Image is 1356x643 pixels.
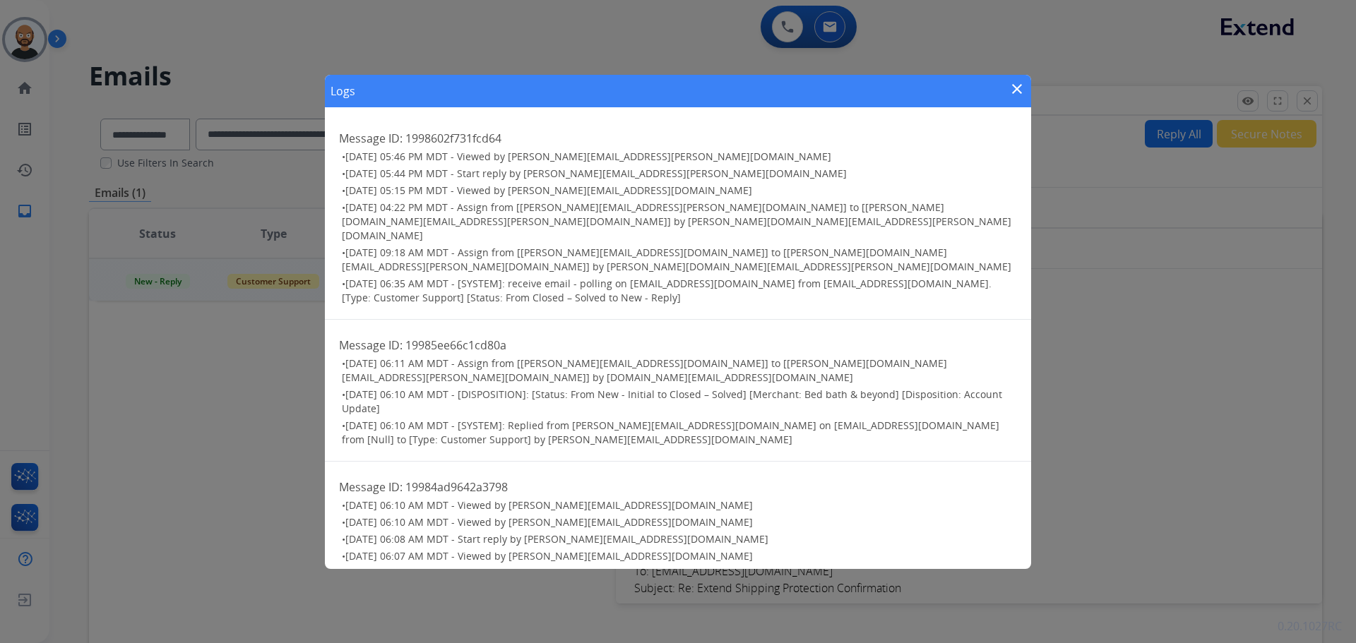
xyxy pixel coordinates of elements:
span: [DATE] 06:10 AM MDT - [SYSTEM]: Replied from [PERSON_NAME][EMAIL_ADDRESS][DOMAIN_NAME] on [EMAIL_... [342,419,999,446]
span: [DATE] 06:10 AM MDT - Viewed by [PERSON_NAME][EMAIL_ADDRESS][DOMAIN_NAME] [345,515,753,529]
span: [DATE] 06:10 AM MDT - Viewed by [PERSON_NAME][EMAIL_ADDRESS][DOMAIN_NAME] [345,498,753,512]
h3: • [342,356,1017,385]
span: Message ID: [339,131,403,146]
h3: • [342,167,1017,181]
p: 0.20.1027RC [1278,618,1342,635]
span: 19985ee66c1cd80a [405,337,506,353]
span: [DATE] 05:44 PM MDT - Start reply by [PERSON_NAME][EMAIL_ADDRESS][PERSON_NAME][DOMAIN_NAME] [345,167,847,180]
span: 19984ad9642a3798 [405,479,508,495]
span: Message ID: [339,479,403,495]
h3: • [342,150,1017,164]
span: [DATE] 06:07 AM MDT - Viewed by [PERSON_NAME][EMAIL_ADDRESS][DOMAIN_NAME] [345,549,753,563]
h3: • [342,184,1017,198]
span: [DATE] 06:11 AM MDT - Assign from [[PERSON_NAME][EMAIL_ADDRESS][DOMAIN_NAME]] to [[PERSON_NAME][D... [342,356,947,384]
h3: • [342,515,1017,529]
span: [DATE] 06:10 AM MDT - [DISPOSITION]: [Status: From New - Initial to Closed – Solved] [Merchant: B... [342,387,1002,415]
span: Message ID: [339,337,403,353]
span: [DATE] 05:15 PM MDT - Viewed by [PERSON_NAME][EMAIL_ADDRESS][DOMAIN_NAME] [345,184,752,197]
h3: • [342,532,1017,546]
span: [DATE] 04:22 PM MDT - Assign from [[PERSON_NAME][EMAIL_ADDRESS][PERSON_NAME][DOMAIN_NAME]] to [[P... [342,200,1011,242]
h3: • [342,200,1017,243]
h3: • [342,246,1017,274]
span: [DATE] 12:20 AM MDT - [SYSTEM]: receive email - polling on [EMAIL_ADDRESS][DOMAIN_NAME] from [EMA... [342,566,1017,594]
span: [DATE] 06:08 AM MDT - Start reply by [PERSON_NAME][EMAIL_ADDRESS][DOMAIN_NAME] [345,532,768,546]
span: [DATE] 09:18 AM MDT - Assign from [[PERSON_NAME][EMAIL_ADDRESS][DOMAIN_NAME]] to [[PERSON_NAME][D... [342,246,1011,273]
h3: • [342,549,1017,563]
span: [DATE] 06:35 AM MDT - [SYSTEM]: receive email - polling on [EMAIL_ADDRESS][DOMAIN_NAME] from [EMA... [342,277,992,304]
mat-icon: close [1009,80,1025,97]
h3: • [342,566,1017,594]
h1: Logs [331,83,355,100]
span: 1998602f731fcd64 [405,131,501,146]
h3: • [342,387,1017,416]
h3: • [342,277,1017,305]
h3: • [342,498,1017,512]
span: [DATE] 05:46 PM MDT - Viewed by [PERSON_NAME][EMAIL_ADDRESS][PERSON_NAME][DOMAIN_NAME] [345,150,831,163]
h3: • [342,419,1017,447]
